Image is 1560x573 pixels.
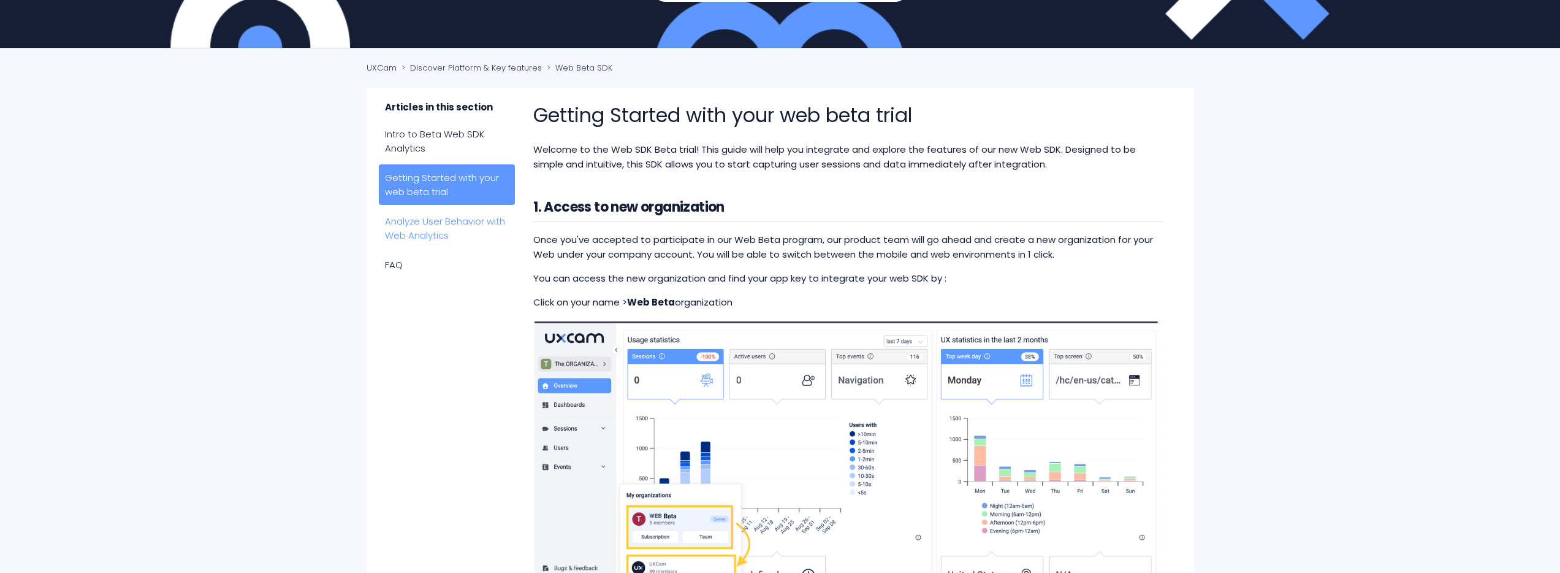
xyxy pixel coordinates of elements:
a: FAQ [379,252,516,278]
li: Web Beta SDK [544,62,612,74]
strong: Web Beta [627,296,675,309]
span: Get help [25,9,72,20]
p: Welcome to the Web SDK Beta trial! This guide will help you integrate and explore the features of... [533,142,1163,172]
li: Discover Platform & Key features [399,62,544,74]
a: UXCam [367,62,397,74]
a: Discover Platform & Key features [410,62,542,74]
span: Articles in this section [379,101,516,121]
a: Getting Started with your web beta trial [379,164,516,205]
a: Intro to Beta Web SDK Analytics [379,121,516,161]
li: UXCam [367,62,399,74]
p: Once you've accepted to participate in our Web Beta program, our product team will go ahead and c... [533,233,1163,262]
p: Click on your name > organization [533,295,1163,310]
a: Web Beta SDK [555,62,612,74]
h2: 1. Access to new organization [533,196,1163,221]
h1: Getting Started with your web beta trial [533,101,1163,130]
p: You can access the new organization and find your app key to integrate your web SDK by : [533,271,1163,286]
a: Analyze User Behavior with Web Analytics [379,208,516,248]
